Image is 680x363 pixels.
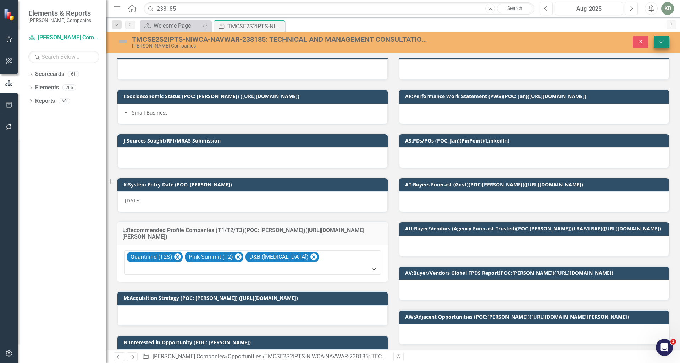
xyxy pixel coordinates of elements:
small: [PERSON_NAME] Companies [28,17,91,23]
div: v 4.0.25 [20,11,35,17]
div: » » [142,353,388,361]
h3: AS:PDs/PQs (POC: Jan)(PinPoint)(LinkedIn) [405,138,666,143]
input: Search ClearPoint... [144,2,534,15]
h3: N:Interested in Opportunity (POC: [PERSON_NAME]) [123,340,384,345]
div: TMCSE2S2IPTS-NIWCA-NAVWAR-238185: TECHNICAL AND MANAGEMENT CONSULTATION SUPPORT FOR EXPEDITIONARY... [132,35,427,43]
a: [PERSON_NAME] Companies [28,34,99,42]
a: Elements [35,84,59,92]
h3: AU:Buyer/Vendors (Agency Forecast-Trusted)(POC:[PERSON_NAME])(LRAF/LRAE)([URL][DOMAIN_NAME]) [405,226,666,231]
a: Reports [35,97,55,105]
a: Opportunities [228,353,261,360]
div: Pink Summit (T2) [187,252,234,262]
input: Search Below... [28,51,99,63]
h3: AR:Performance Work Statement (PWS)(POC: Jan)([URL][DOMAIN_NAME]) [405,94,666,99]
div: Welcome Page [154,21,200,30]
a: Scorecards [35,70,64,78]
span: Elements & Reports [28,9,91,17]
span: Small Business [132,109,168,116]
h3: K:System Entry Date (POC: [PERSON_NAME]) [123,182,384,187]
h3: M:Acquisition Strategy (POC: [PERSON_NAME]) ([URL][DOMAIN_NAME]) [123,295,384,301]
div: [PERSON_NAME] Companies [132,43,427,49]
div: Domain: [DOMAIN_NAME] [18,18,78,24]
span: [DATE] [125,197,141,204]
button: Aug-2025 [555,2,623,15]
div: Aug-2025 [557,5,620,13]
div: Remove Pink Summit (T2) [235,253,242,260]
a: Search [497,4,532,13]
span: 3 [670,339,676,345]
button: KD [661,2,674,15]
h3: AW:Adjacent Opportunities (POC:[PERSON_NAME])([URL][DOMAIN_NAME][PERSON_NAME]) [405,314,666,319]
h3: AV:Buyer/Vendors Global FPDS Report(POC:[PERSON_NAME])([URL][DOMAIN_NAME]) [405,270,666,275]
a: [PERSON_NAME] Companies [153,353,225,360]
div: D&B ([MEDICAL_DATA]) [247,252,310,262]
h3: AT:Buyers Forecast (Govt)(POC:[PERSON_NAME])([URL][DOMAIN_NAME]) [405,182,666,187]
a: Welcome Page [142,21,200,30]
img: tab_domain_overview_orange.svg [19,41,25,47]
img: ClearPoint Strategy [4,8,16,21]
img: website_grey.svg [11,18,17,24]
div: 266 [62,85,76,91]
div: TMCSE2S2IPTS-NIWCA-NAVWAR-238185: TECHNICAL AND MANAGEMENT CONSULTATION SUPPORT FOR EXPEDITIONARY... [227,22,283,31]
div: 61 [68,71,79,77]
iframe: Intercom live chat [656,339,673,356]
div: Domain Overview [27,42,63,46]
h3: I:Socioeconomic Status (POC: [PERSON_NAME]) ([URL][DOMAIN_NAME]) [123,94,384,99]
img: tab_keywords_by_traffic_grey.svg [71,41,76,47]
h3: J:Sources Sought/RFI/MRAS Submission [123,138,384,143]
img: logo_orange.svg [11,11,17,17]
div: 60 [59,98,70,104]
div: Remove D&B (T3) [310,253,317,260]
div: Keywords by Traffic [78,42,120,46]
h3: L:Recommended Profile Companies (T1/T2/T3)(POC: [PERSON_NAME])([URL][DOMAIN_NAME][PERSON_NAME]) [122,227,383,240]
div: Quantifind (T2S) [128,252,173,262]
img: Not Defined [117,36,128,47]
div: Remove Quantifind (T2S) [174,253,181,260]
